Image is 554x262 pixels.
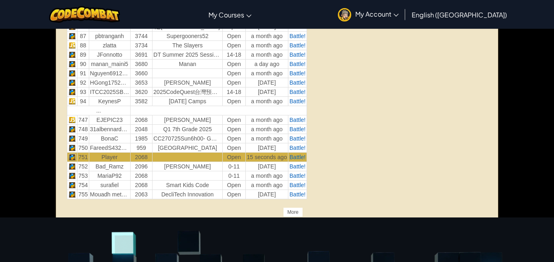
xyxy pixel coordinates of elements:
[89,171,130,181] td: MariaP92
[245,32,288,41] td: a month ago
[223,171,245,181] td: 0-11
[77,69,89,78] td: 91
[89,32,130,41] td: pbtranganh
[77,153,89,162] td: 751
[290,182,306,188] a: Battle!
[245,60,288,69] td: a day ago
[89,143,130,153] td: FareedS43206246
[89,78,130,87] td: HGong175224940
[152,87,223,97] td: 2025CodeQuest台灣預選賽夏季賽 -中學組初賽
[408,4,511,26] a: English ([GEOGRAPHIC_DATA])
[152,32,223,41] td: Supergooners52
[77,181,89,190] td: 754
[245,78,288,87] td: [DATE]
[89,162,130,171] td: Bad_Ramz
[290,126,306,132] a: Battle!
[245,69,288,78] td: a month ago
[152,41,223,50] td: The Slayers
[152,125,223,134] td: Q1 7th Grade 2025
[245,162,288,171] td: [DATE]
[223,143,245,153] td: Open
[223,153,245,162] td: Open
[89,41,130,50] td: zlatta
[245,190,288,199] td: [DATE]
[77,41,89,50] td: 88
[223,134,245,143] td: Open
[77,134,89,143] td: 749
[130,125,152,134] td: 2048
[223,97,245,106] td: Open
[290,173,306,179] a: Battle!
[245,41,288,50] td: a month ago
[89,190,130,199] td: Mouadh metoui1
[130,97,152,106] td: 3582
[89,181,130,190] td: surafiel
[208,11,244,19] span: My Courses
[130,69,152,78] td: 3660
[290,135,306,142] a: Battle!
[245,125,288,134] td: a month ago
[290,61,306,67] a: Battle!
[223,32,245,41] td: Open
[130,181,152,190] td: 2068
[130,143,152,153] td: 959
[130,171,152,181] td: 2068
[290,163,306,170] a: Battle!
[290,79,306,86] a: Battle!
[77,87,89,97] td: 93
[130,162,152,171] td: 2096
[89,134,130,143] td: BonaC
[290,33,306,39] a: Battle!
[290,51,306,58] a: Battle!
[77,143,89,153] td: 750
[290,42,306,49] span: Battle!
[290,98,306,104] a: Battle!
[49,6,120,23] img: CodeCombat logo
[89,87,130,97] td: ITCC2025SB077
[152,115,223,125] td: [PERSON_NAME]
[245,153,288,162] td: 15 seconds ago
[245,97,288,106] td: a month ago
[77,162,89,171] td: 752
[77,125,89,134] td: 748
[223,181,245,190] td: Open
[290,191,306,198] a: Battle!
[130,134,152,143] td: 1985
[223,78,245,87] td: Open
[130,87,152,97] td: 3620
[130,41,152,50] td: 3734
[152,181,223,190] td: Smart Kids Code
[223,115,245,125] td: Open
[290,145,306,151] span: Battle!
[130,60,152,69] td: 3680
[334,2,403,27] a: My Account
[245,143,288,153] td: [DATE]
[223,125,245,134] td: Open
[130,32,152,41] td: 3744
[89,50,130,60] td: JFonnotto
[89,69,130,78] td: Nguyen6912926490
[89,97,130,106] td: KeynesP
[89,60,130,69] td: manan_maini5
[223,69,245,78] td: Open
[245,50,288,60] td: a month ago
[152,143,223,153] td: [GEOGRAPHIC_DATA]
[89,115,130,125] td: EJEPIC23
[290,89,306,95] a: Battle!
[130,115,152,125] td: 2068
[152,78,223,87] td: [PERSON_NAME]
[290,70,306,77] a: Battle!
[223,87,245,97] td: 14-18
[290,154,306,160] a: Battle!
